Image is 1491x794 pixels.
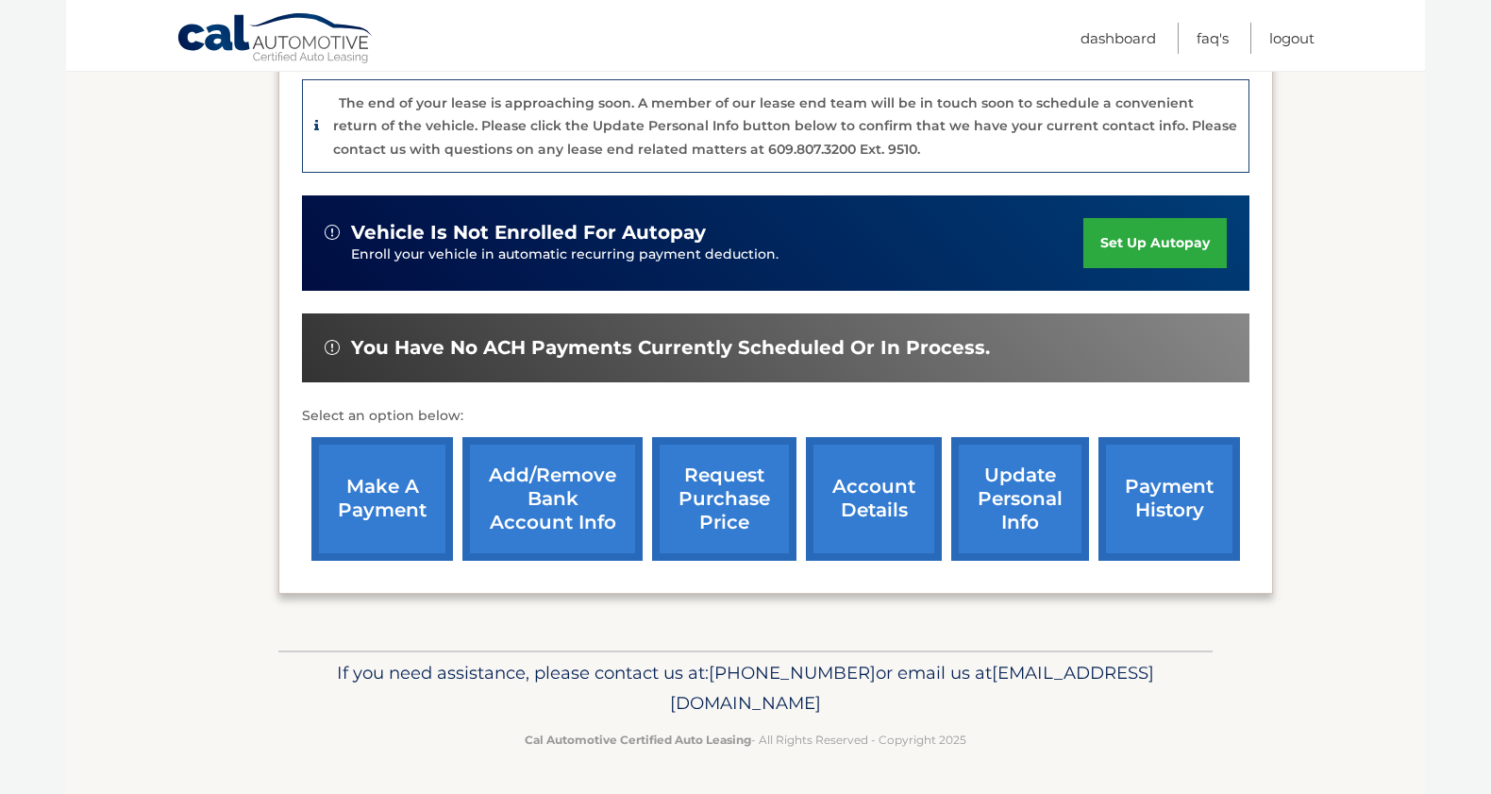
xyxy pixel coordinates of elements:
p: Select an option below: [302,405,1249,428]
a: account details [806,437,942,561]
a: Cal Automotive [176,12,375,67]
p: - All Rights Reserved - Copyright 2025 [291,730,1200,750]
p: The end of your lease is approaching soon. A member of our lease end team will be in touch soon t... [333,94,1237,158]
strong: Cal Automotive Certified Auto Leasing [525,733,751,747]
a: Logout [1269,23,1315,54]
img: alert-white.svg [325,225,340,240]
a: Add/Remove bank account info [462,437,643,561]
a: payment history [1098,437,1240,561]
a: update personal info [951,437,1089,561]
span: You have no ACH payments currently scheduled or in process. [351,336,990,360]
a: request purchase price [652,437,796,561]
a: FAQ's [1197,23,1229,54]
a: set up autopay [1083,218,1227,268]
span: [PHONE_NUMBER] [709,662,876,684]
span: vehicle is not enrolled for autopay [351,221,706,245]
a: make a payment [311,437,453,561]
p: If you need assistance, please contact us at: or email us at [291,658,1200,718]
a: Dashboard [1081,23,1156,54]
p: Enroll your vehicle in automatic recurring payment deduction. [351,245,1083,265]
img: alert-white.svg [325,340,340,355]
